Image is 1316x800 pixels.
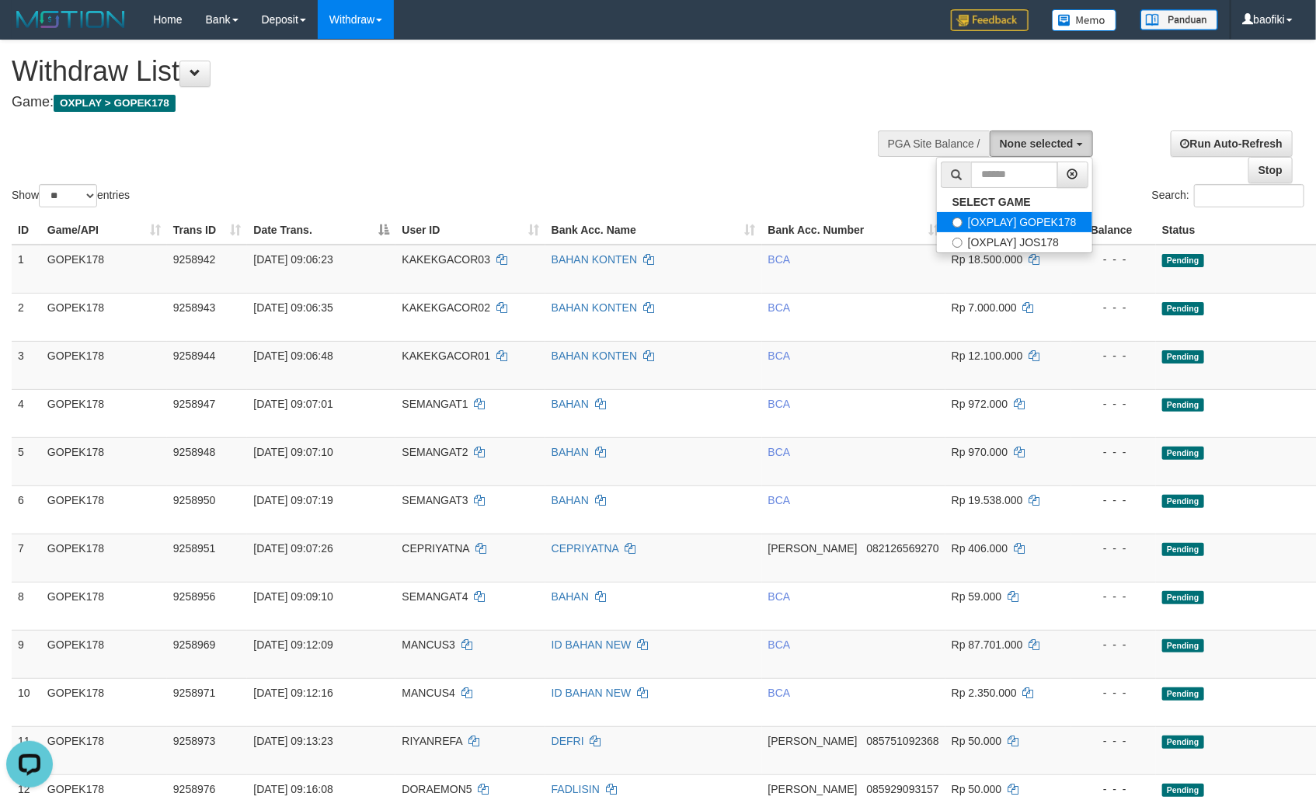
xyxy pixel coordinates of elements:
[1152,184,1304,207] label: Search:
[1052,9,1117,31] img: Button%20Memo.svg
[12,216,41,245] th: ID
[41,582,167,630] td: GOPEK178
[545,216,762,245] th: Bank Acc. Name: activate to sort column ascending
[12,341,41,389] td: 3
[173,446,216,458] span: 9258948
[402,638,454,651] span: MANCUS3
[1194,184,1304,207] input: Search:
[173,494,216,506] span: 9258950
[952,687,1017,699] span: Rp 2.350.000
[12,8,130,31] img: MOTION_logo.png
[173,350,216,362] span: 9258944
[1162,302,1204,315] span: Pending
[552,446,589,458] a: BAHAN
[402,253,490,266] span: KAKEKGACOR03
[402,735,462,747] span: RIYANREFA
[12,630,41,678] td: 9
[1078,541,1150,556] div: - - -
[253,350,332,362] span: [DATE] 09:06:48
[41,293,167,341] td: GOPEK178
[253,638,332,651] span: [DATE] 09:12:09
[41,534,167,582] td: GOPEK178
[41,389,167,437] td: GOPEK178
[952,196,1031,208] b: SELECT GAME
[12,726,41,774] td: 11
[952,398,1008,410] span: Rp 972.000
[552,494,589,506] a: BAHAN
[1162,543,1204,556] span: Pending
[12,678,41,726] td: 10
[762,216,945,245] th: Bank Acc. Number: activate to sort column ascending
[253,253,332,266] span: [DATE] 09:06:23
[768,350,790,362] span: BCA
[768,735,858,747] span: [PERSON_NAME]
[952,350,1023,362] span: Rp 12.100.000
[54,95,176,112] span: OXPLAY > GOPEK178
[402,687,454,699] span: MANCUS4
[1162,495,1204,508] span: Pending
[1162,398,1204,412] span: Pending
[768,590,790,603] span: BCA
[951,9,1029,31] img: Feedback.jpg
[12,245,41,294] td: 1
[1162,736,1204,749] span: Pending
[768,542,858,555] span: [PERSON_NAME]
[552,398,589,410] a: BAHAN
[247,216,395,245] th: Date Trans.: activate to sort column descending
[253,446,332,458] span: [DATE] 09:07:10
[768,301,790,314] span: BCA
[12,293,41,341] td: 2
[12,534,41,582] td: 7
[12,184,130,207] label: Show entries
[952,590,1002,603] span: Rp 59.000
[1162,350,1204,363] span: Pending
[552,590,589,603] a: BAHAN
[12,389,41,437] td: 4
[552,687,632,699] a: ID BAHAN NEW
[866,735,938,747] span: Copy 085751092368 to clipboard
[253,590,332,603] span: [DATE] 09:09:10
[552,783,600,795] a: FADLISIN
[1078,252,1150,267] div: - - -
[41,245,167,294] td: GOPEK178
[1078,637,1150,652] div: - - -
[402,783,472,795] span: DORAEMON5
[173,638,216,651] span: 9258969
[768,638,790,651] span: BCA
[866,783,938,795] span: Copy 085929093157 to clipboard
[41,726,167,774] td: GOPEK178
[952,494,1023,506] span: Rp 19.538.000
[402,301,490,314] span: KAKEKGACOR02
[173,398,216,410] span: 9258947
[768,687,790,699] span: BCA
[402,542,469,555] span: CEPRIYATNA
[952,735,1002,747] span: Rp 50.000
[12,582,41,630] td: 8
[1000,137,1074,150] span: None selected
[253,494,332,506] span: [DATE] 09:07:19
[952,542,1008,555] span: Rp 406.000
[1078,733,1150,749] div: - - -
[1162,254,1204,267] span: Pending
[952,446,1008,458] span: Rp 970.000
[768,398,790,410] span: BCA
[395,216,545,245] th: User ID: activate to sort column ascending
[39,184,97,207] select: Showentries
[402,446,468,458] span: SEMANGAT2
[1162,784,1204,797] span: Pending
[1078,300,1150,315] div: - - -
[768,446,790,458] span: BCA
[41,678,167,726] td: GOPEK178
[1078,396,1150,412] div: - - -
[1078,348,1150,363] div: - - -
[952,783,1002,795] span: Rp 50.000
[173,590,216,603] span: 9258956
[12,437,41,485] td: 5
[402,350,490,362] span: KAKEKGACOR01
[937,192,1092,212] a: SELECT GAME
[402,590,468,603] span: SEMANGAT4
[1248,157,1293,183] a: Stop
[41,485,167,534] td: GOPEK178
[6,6,53,53] button: Open LiveChat chat widget
[167,216,248,245] th: Trans ID: activate to sort column ascending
